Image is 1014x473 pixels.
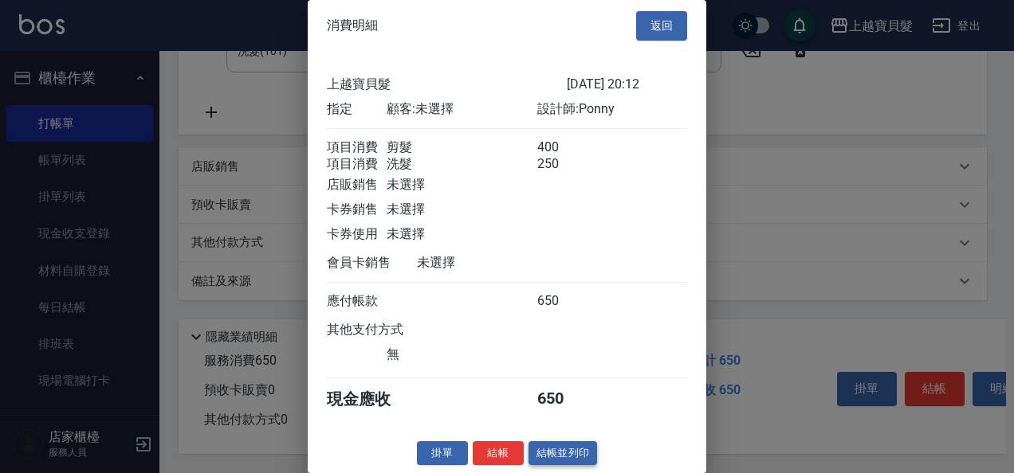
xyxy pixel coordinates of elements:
[327,201,387,218] div: 卡券銷售
[327,101,387,118] div: 指定
[387,201,536,218] div: 未選擇
[537,389,597,410] div: 650
[387,156,536,173] div: 洗髮
[537,156,597,173] div: 250
[387,226,536,243] div: 未選擇
[327,293,387,310] div: 應付帳款
[327,322,447,338] div: 其他支付方式
[327,156,387,173] div: 項目消費
[473,441,524,466] button: 結帳
[387,177,536,193] div: 未選擇
[327,18,378,33] span: 消費明細
[417,441,468,466] button: 掛單
[327,76,567,93] div: 上越寶貝髮
[636,11,687,41] button: 返回
[567,76,687,93] div: [DATE] 20:12
[529,441,598,466] button: 結帳並列印
[537,293,597,310] div: 650
[387,139,536,156] div: 剪髮
[327,139,387,156] div: 項目消費
[327,389,417,410] div: 現金應收
[387,101,536,118] div: 顧客: 未選擇
[537,139,597,156] div: 400
[327,226,387,243] div: 卡券使用
[327,177,387,193] div: 店販銷售
[537,101,687,118] div: 設計師: Ponny
[327,255,417,272] div: 會員卡銷售
[387,346,536,363] div: 無
[417,255,567,272] div: 未選擇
